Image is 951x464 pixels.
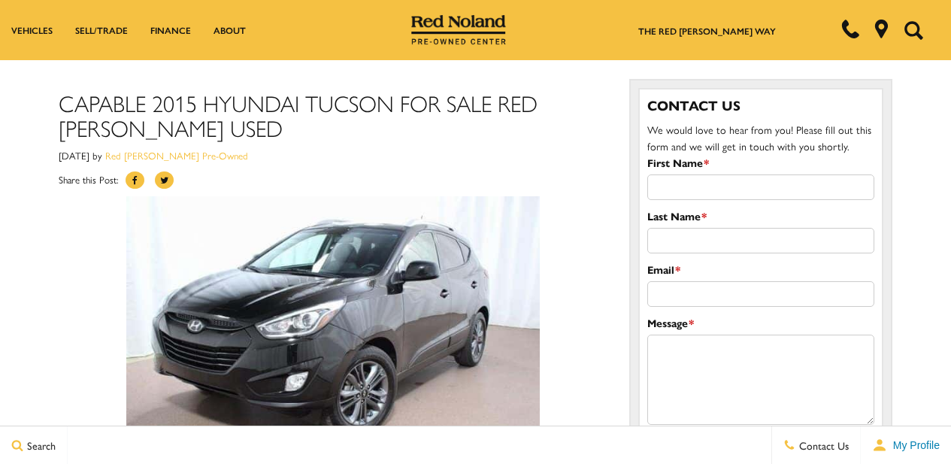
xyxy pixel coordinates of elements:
h1: Capable 2015 Hyundai Tucson For Sale Red [PERSON_NAME] Used [59,90,607,140]
div: Share this Post: [59,171,607,196]
label: Message [647,314,694,331]
h3: Contact Us [647,97,874,114]
button: user-profile-menu [861,426,951,464]
span: [DATE] [59,148,89,162]
span: Contact Us [795,438,849,453]
button: Open the search field [898,1,928,59]
span: by [92,148,102,162]
span: My Profile [887,439,940,451]
label: First Name [647,154,709,171]
label: Email [647,261,680,277]
img: Red Noland Pre-Owned [411,15,506,45]
a: Red [PERSON_NAME] Pre-Owned [105,148,248,162]
a: The Red [PERSON_NAME] Way [638,24,776,38]
label: Last Name [647,208,707,224]
span: Search [23,438,56,453]
a: Red Noland Pre-Owned [411,20,506,35]
span: We would love to hear from you! Please fill out this form and we will get in touch with you shortly. [647,122,871,153]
